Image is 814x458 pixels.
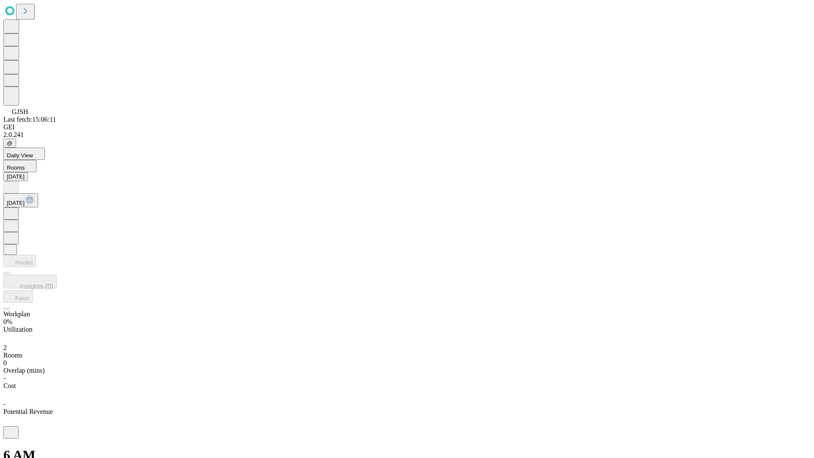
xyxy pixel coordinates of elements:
button: Rooms [3,160,36,172]
span: Potential Revenue [3,408,53,415]
span: Insights (0) [20,283,53,290]
span: Last fetch: 15:06:11 [3,116,56,123]
button: [DATE] [3,172,28,181]
span: Rooms [3,352,22,359]
span: - [3,374,6,382]
button: Daily View [3,148,45,160]
button: Predict [3,255,36,267]
span: 0% [3,318,12,325]
span: [DATE] [7,200,25,206]
button: @ [3,139,16,148]
span: @ [7,140,13,146]
span: - [3,400,6,408]
span: Rooms [7,165,25,171]
span: Daily View [7,152,33,159]
span: Cost [3,382,16,389]
button: [DATE] [3,193,38,207]
button: Fetch [3,290,33,303]
span: Utilization [3,326,32,333]
div: GEI [3,123,811,131]
span: 2 [3,344,7,351]
span: 0 [3,359,7,366]
button: Insights (0) [3,275,57,288]
div: 2.0.241 [3,131,811,139]
span: Workplan [3,310,30,318]
span: Overlap (mins) [3,367,45,374]
span: GJSH [12,108,28,115]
